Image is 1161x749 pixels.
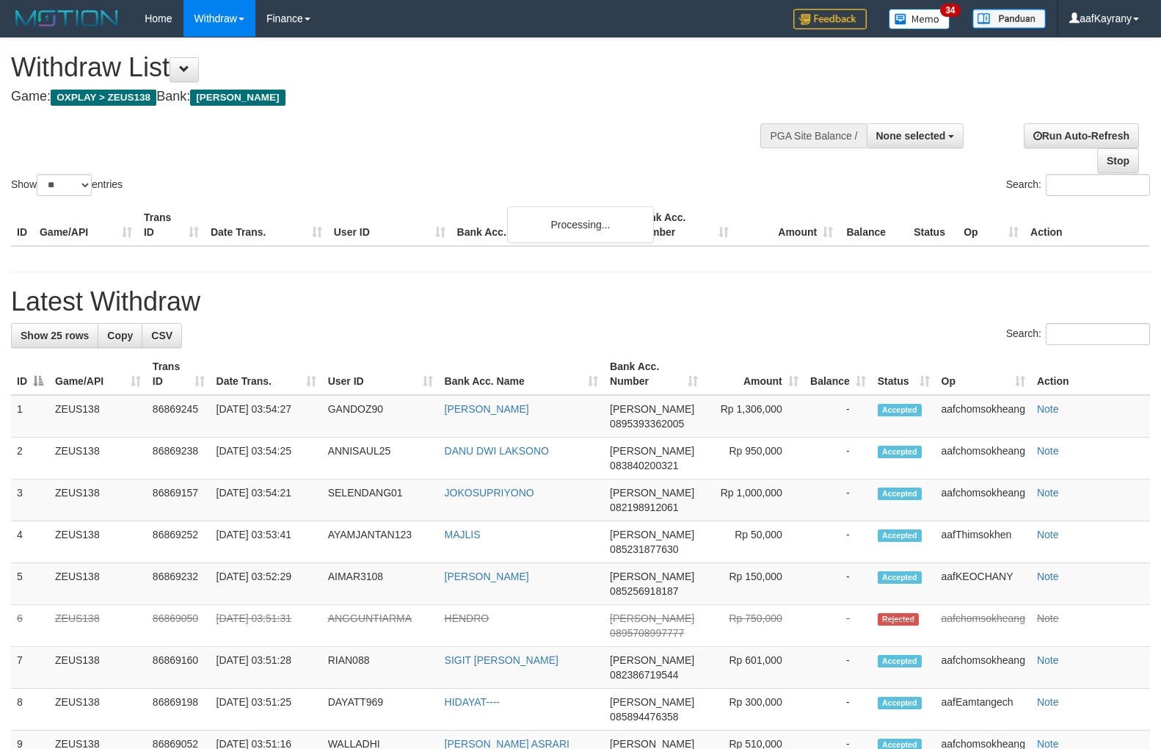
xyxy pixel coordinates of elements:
[804,480,872,521] td: -
[190,90,285,106] span: [PERSON_NAME]
[445,654,558,666] a: SIGIT [PERSON_NAME]
[49,563,147,605] td: ZEUS138
[804,395,872,438] td: -
[610,654,694,666] span: [PERSON_NAME]
[867,123,964,148] button: None selected
[142,323,182,348] a: CSV
[878,655,922,667] span: Accepted
[211,353,322,395] th: Date Trans.: activate to sort column ascending
[604,353,704,395] th: Bank Acc. Number: activate to sort column ascending
[445,445,549,457] a: DANU DWI LAKSONO
[610,403,694,415] span: [PERSON_NAME]
[704,689,804,731] td: Rp 300,000
[445,403,529,415] a: [PERSON_NAME]
[878,571,922,584] span: Accepted
[107,330,133,341] span: Copy
[704,521,804,563] td: Rp 50,000
[211,438,322,480] td: [DATE] 03:54:25
[1037,612,1059,624] a: Note
[878,697,922,709] span: Accepted
[704,605,804,647] td: Rp 750,000
[804,521,872,563] td: -
[211,689,322,731] td: [DATE] 03:51:25
[445,487,534,499] a: JOKOSUPRIYONO
[328,204,451,246] th: User ID
[610,585,678,597] span: Copy 085256918187 to clipboard
[936,563,1031,605] td: aafKEOCHANY
[445,571,529,582] a: [PERSON_NAME]
[1031,353,1150,395] th: Action
[1097,148,1139,173] a: Stop
[21,330,89,341] span: Show 25 rows
[49,438,147,480] td: ZEUS138
[878,529,922,542] span: Accepted
[878,613,919,626] span: Rejected
[1024,204,1150,246] th: Action
[936,521,1031,563] td: aafThimsokhen
[151,330,172,341] span: CSV
[610,711,678,723] span: Copy 085894476358 to clipboard
[804,438,872,480] td: -
[908,204,958,246] th: Status
[804,647,872,689] td: -
[630,204,735,246] th: Bank Acc. Number
[940,4,960,17] span: 34
[11,521,49,563] td: 4
[704,395,804,438] td: Rp 1,306,000
[804,353,872,395] th: Balance: activate to sort column ascending
[507,206,654,243] div: Processing...
[972,9,1046,29] img: panduan.png
[1037,696,1059,708] a: Note
[322,480,439,521] td: SELENDANG01
[889,9,950,29] img: Button%20Memo.svg
[37,174,92,196] select: Showentries
[11,204,34,246] th: ID
[936,647,1031,689] td: aafchomsokheang
[11,438,49,480] td: 2
[147,480,211,521] td: 86869157
[211,563,322,605] td: [DATE] 03:52:29
[98,323,142,348] a: Copy
[51,90,156,106] span: OXPLAY > ZEUS138
[147,689,211,731] td: 86869198
[1037,445,1059,457] a: Note
[936,480,1031,521] td: aafchomsokheang
[1046,174,1150,196] input: Search:
[11,90,760,104] h4: Game: Bank:
[147,353,211,395] th: Trans ID: activate to sort column ascending
[11,563,49,605] td: 5
[322,689,439,731] td: DAYATT969
[322,647,439,689] td: RIAN088
[878,488,922,500] span: Accepted
[610,418,684,430] span: Copy 0895393362005 to clipboard
[49,353,147,395] th: Game/API: activate to sort column ascending
[138,204,205,246] th: Trans ID
[735,204,839,246] th: Amount
[211,480,322,521] td: [DATE] 03:54:21
[1046,323,1150,345] input: Search:
[610,460,678,471] span: Copy 083840200321 to clipboard
[11,647,49,689] td: 7
[610,696,694,708] span: [PERSON_NAME]
[1006,174,1150,196] label: Search:
[445,529,481,540] a: MAJLIS
[936,605,1031,647] td: aafchomsokheang
[936,689,1031,731] td: aafEamtangech
[804,563,872,605] td: -
[147,521,211,563] td: 86869252
[610,669,678,681] span: Copy 082386719544 to clipboard
[11,53,760,82] h1: Withdraw List
[760,123,866,148] div: PGA Site Balance /
[445,696,500,708] a: HIDAYAT----
[704,438,804,480] td: Rp 950,000
[11,174,123,196] label: Show entries
[11,605,49,647] td: 6
[610,529,694,540] span: [PERSON_NAME]
[704,353,804,395] th: Amount: activate to sort column ascending
[936,353,1031,395] th: Op: activate to sort column ascending
[1037,487,1059,499] a: Note
[147,605,211,647] td: 86869050
[11,287,1150,316] h1: Latest Withdraw
[49,605,147,647] td: ZEUS138
[439,353,605,395] th: Bank Acc. Name: activate to sort column ascending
